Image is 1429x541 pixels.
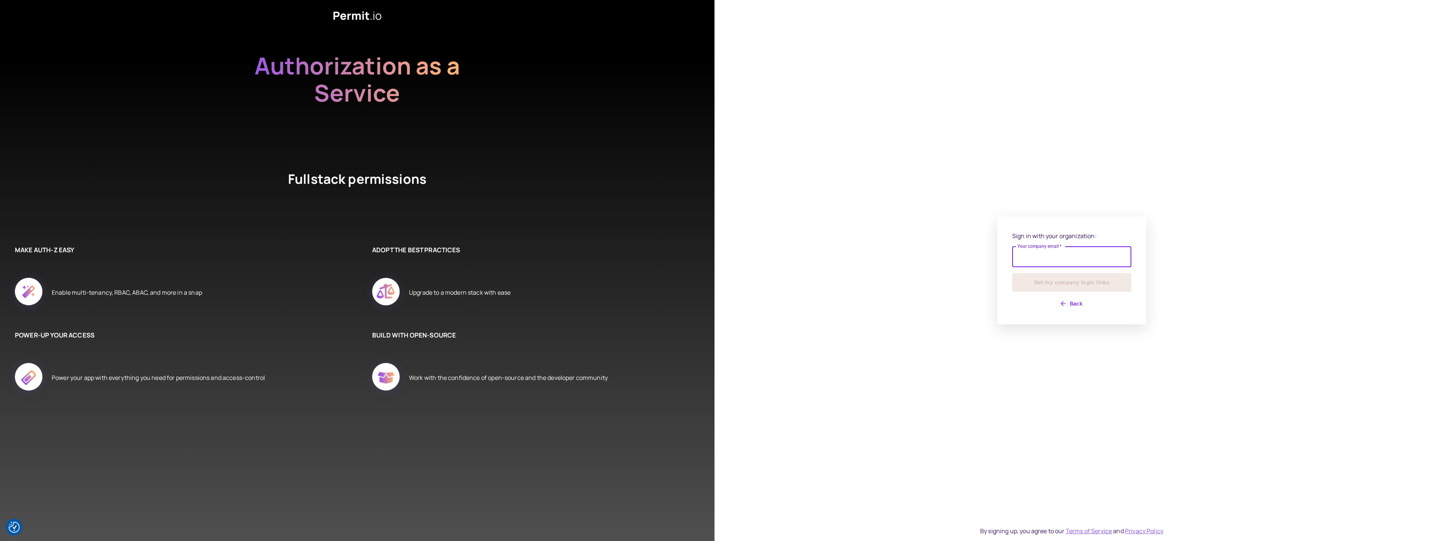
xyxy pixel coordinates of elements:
[231,52,484,134] h2: Authorization as a Service
[980,526,1163,535] div: By signing up, you agree to our and
[372,330,692,340] h6: BUILD WITH OPEN-SOURCE
[9,522,20,533] button: Consent Preferences
[409,269,511,316] div: Upgrade to a modern stack with ease
[1125,527,1163,535] a: Privacy Policy
[1066,527,1112,535] a: Terms of Service
[1012,231,1131,240] p: Sign in with your organization:
[260,170,454,215] h4: Fullstack permissions
[1012,273,1131,292] button: Get my company login links
[15,330,335,340] h6: POWER-UP YOUR ACCESS
[1012,298,1131,310] button: Back
[372,245,692,255] h6: ADOPT THE BEST PRACTICES
[52,269,202,316] div: Enable multi-tenancy, RBAC, ABAC, and more in a snap
[15,245,335,255] h6: MAKE AUTH-Z EASY
[409,355,608,401] div: Work with the confidence of open-source and the developer community
[9,522,20,533] img: Revisit consent button
[52,355,265,401] div: Power your app with everything you need for permissions and access-control
[1017,243,1062,249] label: Your company email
